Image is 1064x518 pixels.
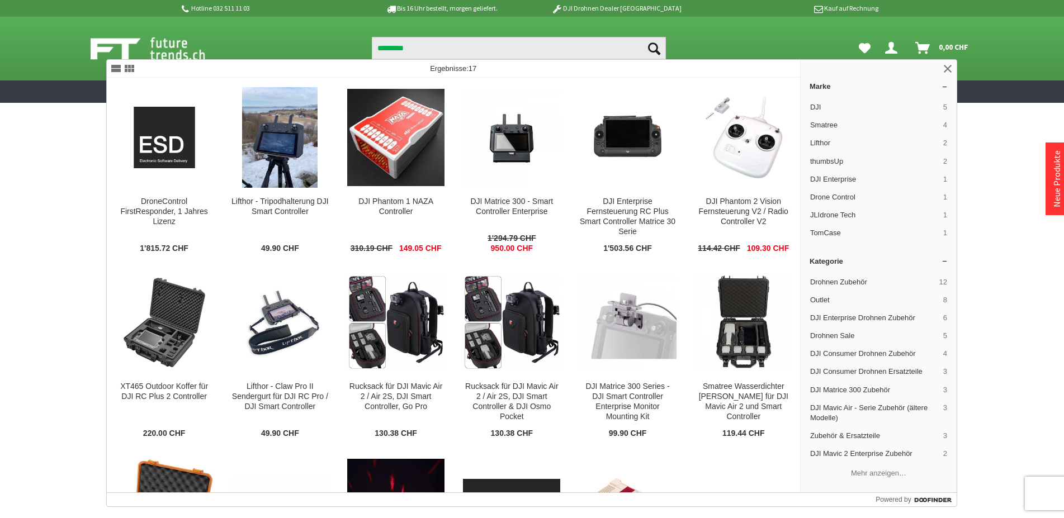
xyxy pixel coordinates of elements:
[801,253,957,270] a: Kategorie
[107,78,222,263] a: DroneControl FirstResponder, 1 Jahres Lizenz DroneControl FirstResponder, 1 Jahres Lizenz 1'815.7...
[223,263,338,448] a: Lifthor - Claw Pro II Sendergurt für DJI RC Pro / DJI Smart Controller Lifthor - Claw Pro II Send...
[810,120,939,130] span: Smatree
[810,449,939,459] span: DJI Mavic 2 Enterprise Zubehör
[722,429,764,439] span: 119.44 CHF
[853,37,876,59] a: Meine Favoriten
[810,192,939,202] span: Drone Control
[469,64,476,73] span: 17
[91,35,230,63] img: Shop Futuretrends - zur Startseite wechseln
[579,382,676,422] div: DJI Matrice 300 Series - DJI Smart Controller Enterprise Monitor Mounting Kit
[570,78,685,263] a: DJI Enterprise Fernsteuerung RC Plus Smart Controller Matrice 30 Serie DJI Enterprise Fernsteueru...
[810,102,939,112] span: DJI
[579,274,676,371] img: DJI Matrice 300 Series - DJI Smart Controller Enterprise Monitor Mounting Kit
[881,37,906,59] a: Dein Konto
[603,244,652,254] span: 1'503.56 CHF
[1051,150,1062,207] a: Neue Produkte
[943,192,947,202] span: 1
[704,2,878,15] p: Kauf auf Rechnung
[747,244,789,254] span: 109.30 CHF
[810,228,939,238] span: TomCase
[943,295,947,305] span: 8
[810,295,939,305] span: Outlet
[347,197,444,217] div: DJI Phantom 1 NAZA Controller
[347,382,444,412] div: Rucksack für DJI Mavic Air 2 / Air 2S, DJI Smart Controller, Go Pro
[372,37,666,59] input: Produkt, Marke, Kategorie, EAN, Artikelnummer…
[579,98,676,176] img: DJI Enterprise Fernsteuerung RC Plus Smart Controller Matrice 30 Serie
[347,89,444,186] img: DJI Phantom 1 NAZA Controller
[698,244,740,254] span: 114.42 CHF
[939,38,968,56] span: 0,00 CHF
[943,403,947,423] span: 3
[686,263,801,448] a: Smatree Wasserdichter Hartschalenkoffer für DJI Mavic Air 2 und Smart Controller Smatree Wasserdi...
[876,493,957,506] a: Powered by
[943,367,947,377] span: 3
[810,367,939,377] span: DJI Consumer Drohnen Ersatzteile
[579,197,676,237] div: DJI Enterprise Fernsteuerung RC Plus Smart Controller Matrice 30 Serie
[943,331,947,341] span: 5
[454,78,569,263] a: DJI Matrice 300 - Smart Controller Enterprise DJI Matrice 300 - Smart Controller Enterprise 1'294...
[143,429,185,439] span: 220.00 CHF
[529,2,703,15] p: DJI Drohnen Dealer [GEOGRAPHIC_DATA]
[231,382,329,412] div: Lifthor - Claw Pro II Sendergurt für DJI RC Pro / DJI Smart Controller
[943,228,947,238] span: 1
[943,156,947,167] span: 2
[810,385,939,395] span: DJI Matrice 300 Zubehör
[347,274,444,371] img: Rucksack für DJI Mavic Air 2 / Air 2S, DJI Smart Controller, Go Pro
[810,174,939,184] span: DJI Enterprise
[491,429,533,439] span: 130.38 CHF
[107,263,222,448] a: XT465 Outdoor Koffer für DJI RC Plus 2 Controller XT465 Outdoor Koffer für DJI RC Plus 2 Controll...
[338,263,453,448] a: Rucksack für DJI Mavic Air 2 / Air 2S, DJI Smart Controller, Go Pro Rucksack für DJI Mavic Air 2 ...
[810,277,935,287] span: Drohnen Zubehör
[116,107,213,168] img: DroneControl FirstResponder, 1 Jahres Lizenz
[375,429,417,439] span: 130.38 CHF
[911,37,974,59] a: Warenkorb
[810,349,939,359] span: DJI Consumer Drohnen Zubehör
[943,449,947,459] span: 2
[463,382,560,422] div: Rucksack für DJI Mavic Air 2 / Air 2S, DJI Smart Controller & DJI Osmo Pocket
[810,138,939,148] span: Lifthor
[810,431,939,441] span: Zubehör & Ersatzteile
[943,174,947,184] span: 1
[430,64,476,73] span: Ergebnisse:
[454,263,569,448] a: Rucksack für DJI Mavic Air 2 / Air 2S, DJI Smart Controller & DJI Osmo Pocket Rucksack für DJI Ma...
[463,274,560,371] img: Rucksack für DJI Mavic Air 2 / Air 2S, DJI Smart Controller & DJI Osmo Pocket
[810,313,939,323] span: DJI Enterprise Drohnen Zubehör
[810,331,939,341] span: Drohnen Sale
[140,244,188,254] span: 1'815.72 CHF
[223,78,338,263] a: Lifthor - Tripodhalterung DJI Smart Controller Lifthor - Tripodhalterung DJI Smart Controller 49....
[570,263,685,448] a: DJI Matrice 300 Series - DJI Smart Controller Enterprise Monitor Mounting Kit DJI Matrice 300 Ser...
[943,349,947,359] span: 4
[261,244,299,254] span: 49.90 CHF
[399,244,441,254] span: 149.05 CHF
[943,431,947,441] span: 3
[354,2,529,15] p: Bis 16 Uhr bestellt, morgen geliefert.
[609,429,647,439] span: 99.90 CHF
[943,210,947,220] span: 1
[686,78,801,263] a: DJI Phantom 2 Vision Fernsteuerung V2 / Radio Controller V2 DJI Phantom 2 Vision Fernsteuerung V2...
[943,385,947,395] span: 3
[242,87,318,188] img: Lifthor - Tripodhalterung DJI Smart Controller
[351,244,393,254] span: 310.19 CHF
[463,197,560,217] div: DJI Matrice 300 - Smart Controller Enterprise
[805,464,952,483] button: Mehr anzeigen…
[231,278,329,367] img: Lifthor - Claw Pro II Sendergurt für DJI RC Pro / DJI Smart Controller
[876,495,911,505] span: Powered by
[810,210,939,220] span: JLIdrone Tech
[695,197,792,227] div: DJI Phantom 2 Vision Fernsteuerung V2 / Radio Controller V2
[180,2,354,15] p: Hotline 032 511 11 03
[695,96,792,179] img: DJI Phantom 2 Vision Fernsteuerung V2 / Radio Controller V2
[642,37,666,59] button: Suchen
[810,403,939,423] span: DJI Mavic Air - Serie Zubehör (ältere Modelle)
[116,382,213,402] div: XT465 Outdoor Koffer für DJI RC Plus 2 Controller
[695,382,792,422] div: Smatree Wasserdichter [PERSON_NAME] für DJI Mavic Air 2 und Smart Controller
[943,102,947,112] span: 5
[338,78,453,263] a: DJI Phantom 1 NAZA Controller DJI Phantom 1 NAZA Controller 310.19 CHF 149.05 CHF
[943,313,947,323] span: 6
[695,274,792,371] img: Smatree Wasserdichter Hartschalenkoffer für DJI Mavic Air 2 und Smart Controller
[801,78,957,95] a: Marke
[939,277,947,287] span: 12
[943,120,947,130] span: 4
[943,138,947,148] span: 2
[488,234,536,244] span: 1'294.79 CHF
